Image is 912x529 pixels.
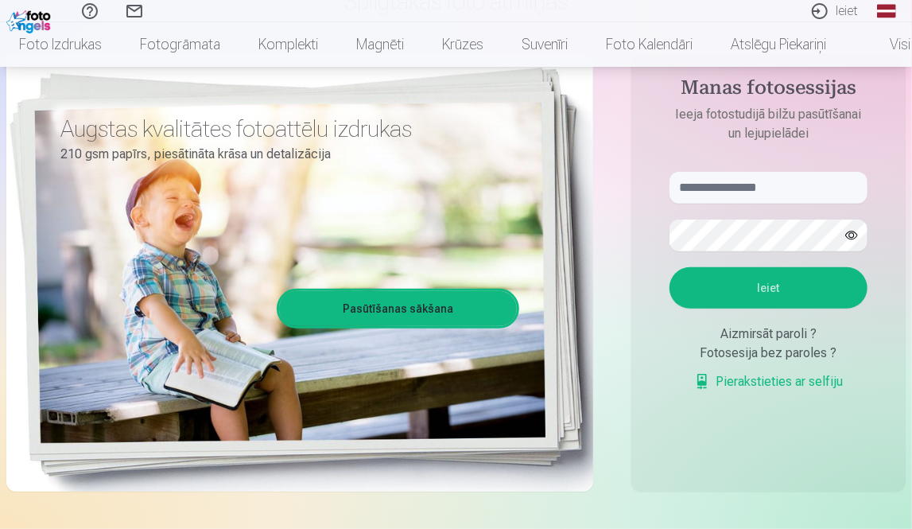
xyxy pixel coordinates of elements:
a: Pierakstieties ar selfiju [694,372,844,391]
a: Atslēgu piekariņi [712,22,845,67]
img: /fa1 [6,6,55,33]
h4: Manas fotosessijas [654,76,883,105]
a: Magnēti [337,22,423,67]
div: Fotosesija bez paroles ? [669,344,867,363]
h3: Augstas kvalitātes fotoattēlu izdrukas [60,115,507,143]
a: Krūzes [423,22,503,67]
a: Fotogrāmata [121,22,239,67]
p: Ieeja fotostudijā bilžu pasūtīšanai un lejupielādei [654,105,883,143]
a: Suvenīri [503,22,587,67]
a: Foto kalendāri [587,22,712,67]
button: Ieiet [669,267,867,309]
a: Komplekti [239,22,337,67]
a: Pasūtīšanas sākšana [279,291,517,326]
p: 210 gsm papīrs, piesātināta krāsa un detalizācija [60,143,507,165]
div: Aizmirsāt paroli ? [669,325,867,344]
